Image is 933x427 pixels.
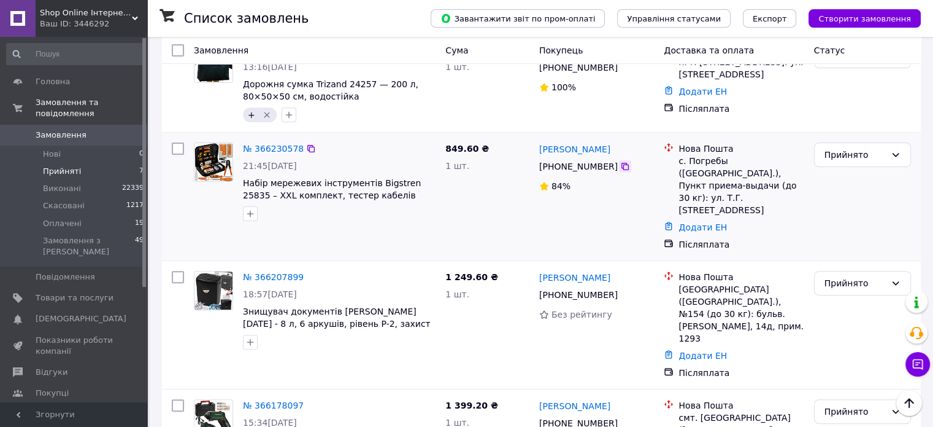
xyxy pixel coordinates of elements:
a: Додати ЕН [678,351,727,361]
a: № 366178097 [243,401,304,410]
span: Головна [36,76,70,87]
span: 18:57[DATE] [243,289,297,299]
span: 0 [139,149,144,160]
span: 1 249.60 ₴ [445,272,498,282]
a: № 366230578 [243,144,304,154]
div: Прийнято [824,148,886,162]
span: 19 [135,218,144,229]
span: Управління статусами [627,14,721,23]
span: 7 [139,166,144,177]
span: Експорт [753,14,787,23]
span: 1 шт. [445,62,469,72]
span: 849.60 ₴ [445,144,489,154]
a: Фото товару [194,271,233,310]
a: [PERSON_NAME] [539,143,610,155]
div: Прийнято [824,405,886,418]
span: Завантажити звіт по пром-оплаті [440,13,595,24]
div: с. Погребы ([GEOGRAPHIC_DATA].), Пункт приема-выдачи (до 30 кг): ул. Т.Г. [STREET_ADDRESS] [678,155,804,216]
span: 100% [551,82,576,92]
div: Післяплата [678,367,804,379]
span: Без рейтингу [551,310,612,319]
h1: Список замовлень [184,11,309,26]
div: Ваш ID: 3446292 [40,18,147,29]
div: пгт. [STREET_ADDRESS]: ул. [STREET_ADDRESS] [678,56,804,80]
img: Фото товару [194,272,232,310]
div: [GEOGRAPHIC_DATA] ([GEOGRAPHIC_DATA].), №154 (до 30 кг): бульв. [PERSON_NAME], 14д, прим. 1293 [678,283,804,345]
button: Створити замовлення [808,9,921,28]
button: Експорт [743,9,797,28]
a: Дорожня сумка Trizand 24257 — 200 л, 80×50×50 см, водостійка [243,79,418,101]
span: + [248,110,255,120]
a: Додати ЕН [678,222,727,232]
span: 49 [135,235,144,257]
span: Виконані [43,183,81,194]
div: Нова Пошта [678,271,804,283]
a: Знищувач документів [PERSON_NAME] [DATE] - 8 л, 6 аркушів, рівень P-2, захист від перегріву [243,307,431,341]
a: № 366207899 [243,272,304,282]
button: Завантажити звіт по пром-оплаті [431,9,605,28]
span: Показники роботи компанії [36,335,113,357]
div: Нова Пошта [678,399,804,412]
span: Shop Online Інтернет-магазин [40,7,132,18]
span: Нові [43,149,61,160]
span: [PHONE_NUMBER] [539,290,618,300]
span: 1217 [126,200,144,211]
span: Замовлення та повідомлення [36,97,147,119]
span: Скасовані [43,200,85,211]
button: Управління статусами [617,9,731,28]
button: Чат з покупцем [905,352,930,377]
div: Післяплата [678,238,804,251]
span: Замовлення [36,130,86,141]
span: Замовлення з [PERSON_NAME] [43,235,135,257]
span: 84% [551,181,570,191]
span: Товари та послуги [36,292,113,304]
span: Відгуки [36,367,67,378]
span: [PHONE_NUMBER] [539,162,618,171]
span: Створити замовлення [818,14,911,23]
span: Замовлення [194,45,248,55]
span: Прийняті [43,166,81,177]
a: Додати ЕН [678,87,727,96]
span: 22339 [122,183,144,194]
span: 1 399.20 ₴ [445,401,498,410]
a: [PERSON_NAME] [539,272,610,284]
a: Набір мережевих інструментів Bigstren 25835 – XXL комплект, тестер кабелів RJ45 RJ11, знімач ізол... [243,178,426,213]
img: Фото товару [194,143,232,181]
input: Пошук [6,43,145,65]
span: Повідомлення [36,272,95,283]
span: Покупець [539,45,583,55]
a: Створити замовлення [796,13,921,23]
div: Нова Пошта [678,143,804,155]
span: 13:16[DATE] [243,62,297,72]
span: Cума [445,45,468,55]
a: [PERSON_NAME] [539,400,610,412]
button: Наверх [896,390,922,416]
span: 21:45[DATE] [243,161,297,171]
a: Фото товару [194,143,233,182]
span: 1 шт. [445,161,469,171]
span: Статус [814,45,845,55]
svg: Видалити мітку [262,110,272,120]
span: Доставка та оплата [664,45,754,55]
span: 1 шт. [445,289,469,299]
span: [PHONE_NUMBER] [539,63,618,72]
div: Післяплата [678,103,804,115]
div: Прийнято [824,276,886,290]
span: [DEMOGRAPHIC_DATA] [36,313,126,324]
span: Покупці [36,388,69,399]
span: Оплачені [43,218,82,229]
